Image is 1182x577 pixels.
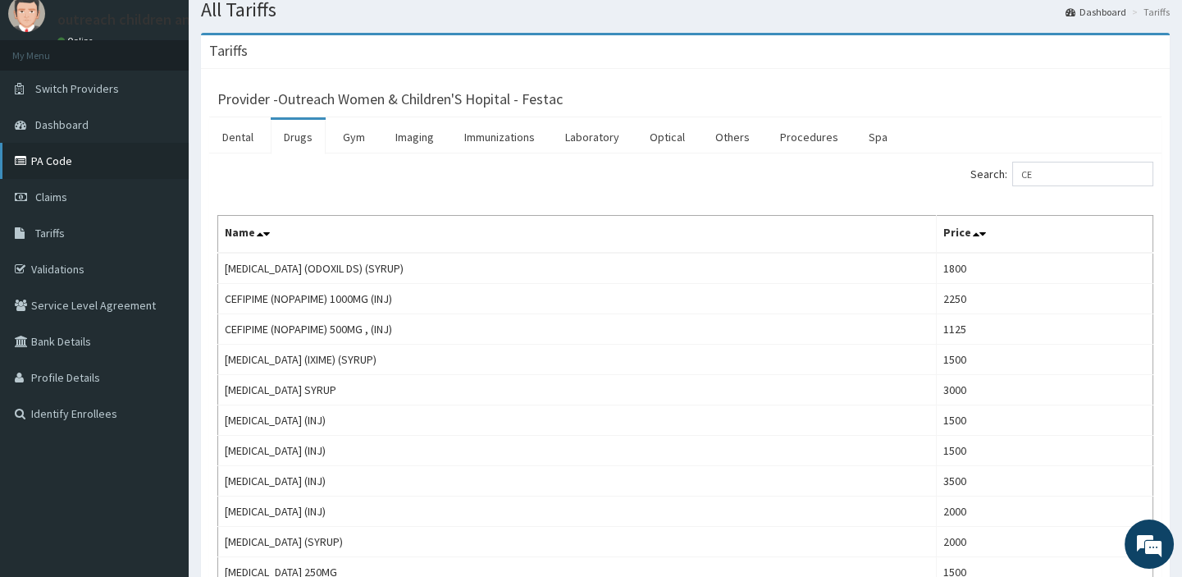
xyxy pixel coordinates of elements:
[1128,5,1170,19] li: Tariffs
[8,395,313,452] textarea: Type your message and hit 'Enter'
[218,253,937,284] td: [MEDICAL_DATA] (ODOXIL DS) (SYRUP)
[937,216,1153,254] th: Price
[57,35,97,47] a: Online
[218,527,937,557] td: [MEDICAL_DATA] (SYRUP)
[937,466,1153,497] td: 3500
[218,345,937,375] td: [MEDICAL_DATA] (IXIME) (SYRUP)
[937,345,1153,375] td: 1500
[218,284,937,314] td: CEFIPIME (NOPAPIME) 1000MG (INJ)
[1012,162,1153,186] input: Search:
[35,81,119,96] span: Switch Providers
[95,180,226,346] span: We're online!
[218,375,937,405] td: [MEDICAL_DATA] SYRUP
[30,82,66,123] img: d_794563401_company_1708531726252_794563401
[218,314,937,345] td: CEFIPIME (NOPAPIME) 500MG , (INJ)
[937,314,1153,345] td: 1125
[217,92,563,107] h3: Provider - Outreach Women & Children'S Hopital - Festac
[937,527,1153,557] td: 2000
[218,405,937,436] td: [MEDICAL_DATA] (INJ)
[1066,5,1126,19] a: Dashboard
[767,120,851,154] a: Procedures
[937,497,1153,527] td: 2000
[35,190,67,204] span: Claims
[451,120,548,154] a: Immunizations
[218,497,937,527] td: [MEDICAL_DATA] (INJ)
[937,253,1153,284] td: 1800
[57,12,307,27] p: outreach children and Women Hospital
[209,120,267,154] a: Dental
[937,405,1153,436] td: 1500
[330,120,378,154] a: Gym
[85,92,276,113] div: Chat with us now
[970,162,1153,186] label: Search:
[218,436,937,466] td: [MEDICAL_DATA] (INJ)
[269,8,308,48] div: Minimize live chat window
[218,216,937,254] th: Name
[218,466,937,497] td: [MEDICAL_DATA] (INJ)
[637,120,698,154] a: Optical
[937,375,1153,405] td: 3000
[937,436,1153,466] td: 1500
[856,120,901,154] a: Spa
[271,120,326,154] a: Drugs
[209,44,248,58] h3: Tariffs
[35,226,65,240] span: Tariffs
[552,120,632,154] a: Laboratory
[382,120,447,154] a: Imaging
[35,117,89,132] span: Dashboard
[702,120,763,154] a: Others
[937,284,1153,314] td: 2250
